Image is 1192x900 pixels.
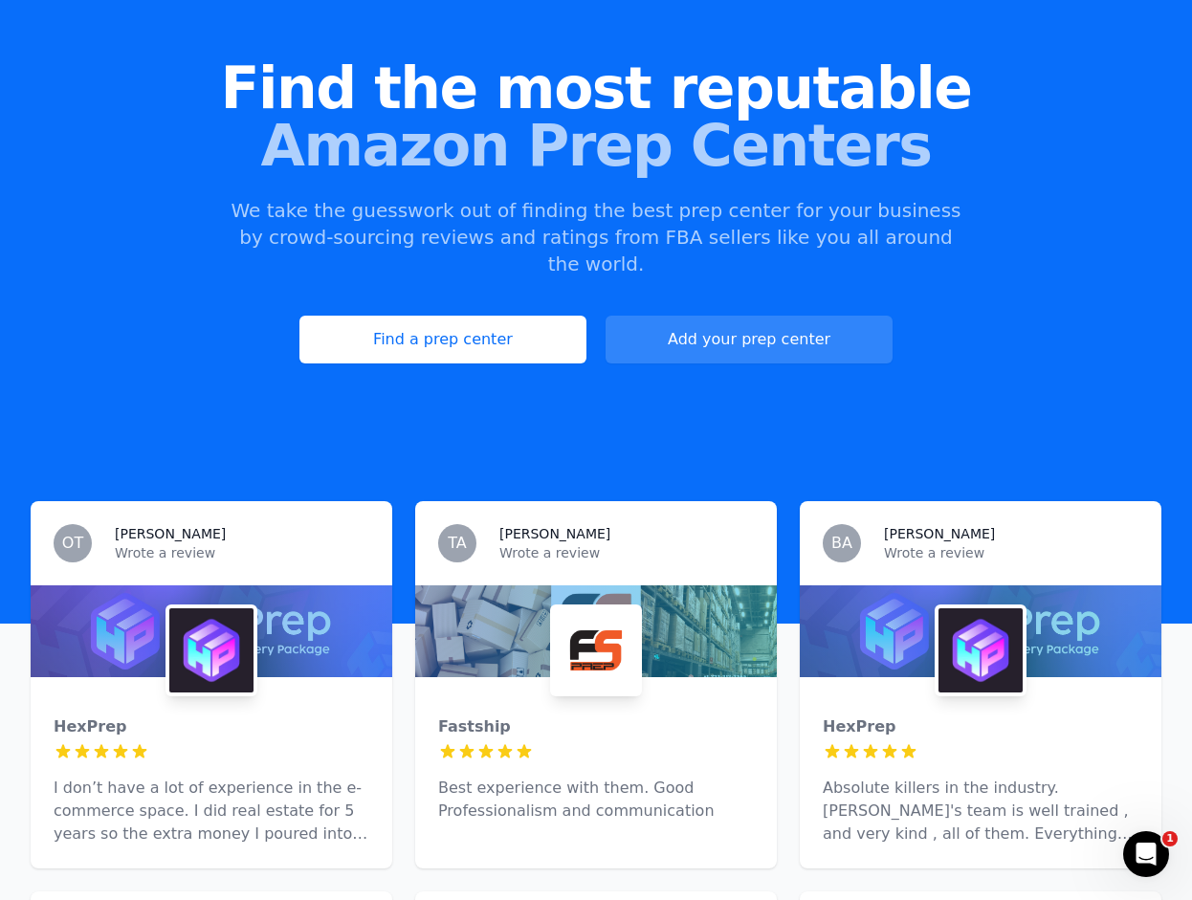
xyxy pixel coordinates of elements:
a: Find a prep center [299,316,586,363]
div: HexPrep [54,715,369,738]
a: TA[PERSON_NAME]Wrote a reviewFastshipFastshipBest experience with them. Good Professionalism and ... [415,501,777,868]
span: Amazon Prep Centers [31,117,1161,174]
p: Best experience with them. Good Professionalism and communication [438,777,754,823]
a: OT[PERSON_NAME]Wrote a reviewHexPrepHexPrepI don’t have a lot of experience in the e-commerce spa... [31,501,392,868]
iframe: Intercom live chat [1123,831,1169,877]
h3: [PERSON_NAME] [115,524,226,543]
p: Wrote a review [499,543,754,562]
h3: [PERSON_NAME] [499,524,610,543]
span: 1 [1162,831,1178,846]
span: OT [62,536,83,551]
div: HexPrep [823,715,1138,738]
p: We take the guesswork out of finding the best prep center for your business by crowd-sourcing rev... [229,197,963,277]
img: HexPrep [169,608,254,692]
p: Wrote a review [115,543,369,562]
img: HexPrep [938,608,1023,692]
p: Absolute killers in the industry. [PERSON_NAME]'s team is well trained , and very kind , all of t... [823,777,1138,845]
div: Fastship [438,715,754,738]
h3: [PERSON_NAME] [884,524,995,543]
span: TA [448,536,466,551]
span: BA [831,536,852,551]
a: BA[PERSON_NAME]Wrote a reviewHexPrepHexPrepAbsolute killers in the industry. [PERSON_NAME]'s team... [800,501,1161,868]
a: Add your prep center [606,316,893,363]
p: Wrote a review [884,543,1138,562]
p: I don’t have a lot of experience in the e-commerce space. I did real estate for 5 years so the ex... [54,777,369,845]
span: Find the most reputable [31,59,1161,117]
img: Fastship [554,608,638,692]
